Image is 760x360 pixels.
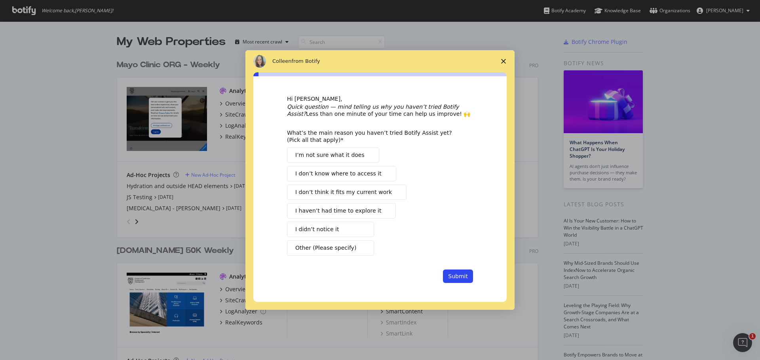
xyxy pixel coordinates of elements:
[287,129,461,143] div: What’s the main reason you haven’t tried Botify Assist yet? (Pick all that apply)
[287,166,396,181] button: I don’t know where to access it
[295,244,356,252] span: Other (Please specify)
[295,207,381,215] span: I haven’t had time to explore it
[295,170,382,178] span: I don’t know where to access it
[492,50,515,72] span: Close survey
[287,203,396,219] button: I haven’t had time to explore it
[295,225,339,234] span: I didn’t notice it
[287,104,459,117] i: Quick question — mind telling us why you haven’t tried Botify Assist?
[287,222,374,237] button: I didn’t notice it
[272,58,292,64] span: Colleen
[443,270,473,283] button: Submit
[295,188,392,196] span: I don’t think it fits my current work
[287,147,379,163] button: I’m not sure what it does
[295,151,365,159] span: I’m not sure what it does
[287,95,473,103] div: Hi [PERSON_NAME],
[292,58,320,64] span: from Botify
[287,240,374,256] button: Other (Please specify)
[253,55,266,68] img: Profile image for Colleen
[287,185,407,200] button: I don’t think it fits my current work
[287,103,473,117] div: Less than one minute of your time can help us improve! 🙌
